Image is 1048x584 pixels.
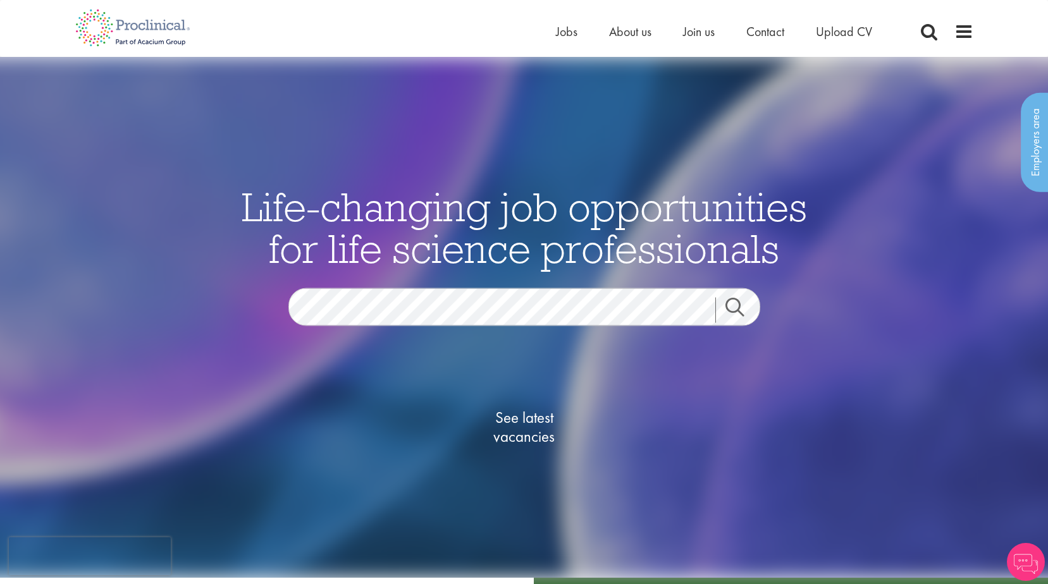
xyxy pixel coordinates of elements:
a: Join us [683,23,715,40]
span: See latest vacancies [461,408,588,446]
iframe: reCAPTCHA [9,537,171,575]
a: Jobs [556,23,577,40]
a: About us [609,23,651,40]
img: Chatbot [1007,543,1045,581]
a: Contact [746,23,784,40]
a: See latestvacancies [461,358,588,497]
a: Job search submit button [715,298,770,323]
span: Life-changing job opportunities for life science professionals [242,181,807,274]
a: Upload CV [816,23,872,40]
